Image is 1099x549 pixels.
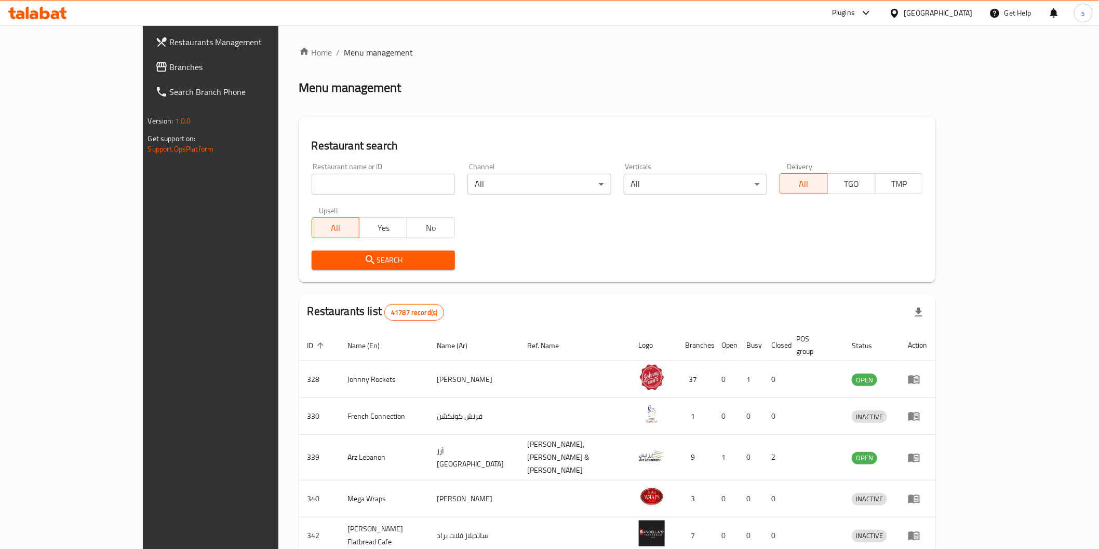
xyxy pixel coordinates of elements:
h2: Menu management [299,79,401,96]
span: Menu management [344,46,413,59]
td: 1 [677,398,714,435]
button: TMP [875,173,923,194]
td: 0 [714,361,739,398]
td: 0 [714,398,739,435]
div: Total records count [384,304,444,321]
span: Search [320,254,447,267]
td: 0 [739,398,763,435]
span: INACTIVE [852,411,887,423]
a: Branches [147,54,326,79]
button: Yes [359,217,407,238]
span: ID [307,339,327,352]
img: Sandella's Flatbread Cafe [639,520,665,546]
td: 9 [677,435,714,481]
td: 0 [739,435,763,481]
td: 1 [714,435,739,481]
span: OPEN [852,452,877,464]
span: OPEN [852,374,877,386]
a: Support.OpsPlatform [148,142,214,156]
span: Search Branch Phone [170,86,318,98]
td: 0 [763,361,788,398]
td: 0 [763,398,788,435]
span: 1.0.0 [175,114,191,128]
span: Ref. Name [527,339,572,352]
span: 41787 record(s) [385,308,444,318]
span: Name (En) [348,339,394,352]
td: [PERSON_NAME] [428,361,519,398]
td: أرز [GEOGRAPHIC_DATA] [428,435,519,481]
span: Version: [148,114,173,128]
input: Search for restaurant name or ID.. [312,174,455,195]
label: Delivery [787,163,813,170]
td: 1 [739,361,763,398]
span: Name (Ar) [437,339,481,352]
span: TMP [880,176,919,191]
td: 2 [763,435,788,481]
span: s [1081,7,1085,19]
div: Menu [908,410,927,422]
a: Search Branch Phone [147,79,326,104]
span: INACTIVE [852,530,887,542]
div: All [467,174,611,195]
li: / [337,46,340,59]
th: Closed [763,330,788,361]
td: French Connection [340,398,429,435]
div: Plugins [832,7,855,19]
td: 0 [739,481,763,517]
img: Mega Wraps [639,484,665,510]
td: Johnny Rockets [340,361,429,398]
span: POS group [797,333,832,358]
td: [PERSON_NAME] [428,481,519,517]
td: 0 [763,481,788,517]
div: INACTIVE [852,493,887,505]
img: French Connection [639,401,665,427]
span: Restaurants Management [170,36,318,48]
label: Upsell [319,207,338,214]
td: [PERSON_NAME],[PERSON_NAME] & [PERSON_NAME] [519,435,631,481]
span: Branches [170,61,318,73]
img: Johnny Rockets [639,364,665,390]
button: All [780,173,828,194]
div: Menu [908,451,927,464]
th: Logo [631,330,677,361]
h2: Restaurants list [307,304,445,321]
th: Busy [739,330,763,361]
nav: breadcrumb [299,46,936,59]
span: Status [852,339,886,352]
td: فرنش كونكشن [428,398,519,435]
a: Restaurants Management [147,30,326,54]
th: Action [900,330,935,361]
td: 37 [677,361,714,398]
div: INACTIVE [852,530,887,542]
button: No [407,217,455,238]
td: 3 [677,481,714,517]
span: All [316,221,356,236]
div: All [624,174,767,195]
div: Export file [906,300,931,325]
button: TGO [827,173,876,194]
td: 0 [714,481,739,517]
span: All [784,176,824,191]
td: Mega Wraps [340,481,429,517]
img: Arz Lebanon [639,443,665,469]
span: Yes [364,221,403,236]
div: Menu [908,373,927,386]
button: Search [312,251,455,270]
span: No [411,221,451,236]
h2: Restaurant search [312,138,923,154]
td: Arz Lebanon [340,435,429,481]
div: Menu [908,529,927,542]
th: Open [714,330,739,361]
span: INACTIVE [852,493,887,505]
span: TGO [832,176,872,191]
span: Get support on: [148,132,196,145]
div: OPEN [852,452,877,464]
button: All [312,217,360,238]
th: Branches [677,330,714,361]
div: Menu [908,492,927,505]
div: [GEOGRAPHIC_DATA] [904,7,973,19]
